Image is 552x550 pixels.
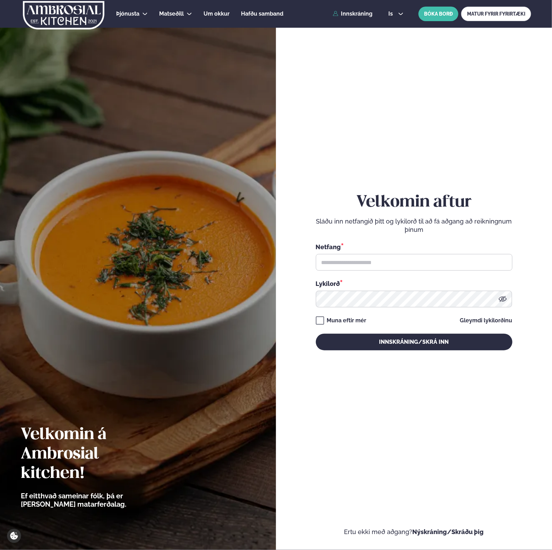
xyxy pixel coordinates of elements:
span: Matseðill [159,10,184,17]
p: Ertu ekki með aðgang? [297,528,531,536]
a: Þjónusta [116,10,139,18]
button: Innskráning/Skrá inn [316,334,512,350]
span: Hafðu samband [241,10,283,17]
span: Um okkur [204,10,230,17]
p: Ef eitthvað sameinar fólk, þá er [PERSON_NAME] matarferðalag. [21,492,165,508]
a: Um okkur [204,10,230,18]
img: logo [22,1,105,29]
a: Cookie settings [7,529,21,543]
span: Þjónusta [116,10,139,17]
a: Gleymdi lykilorðinu [460,318,512,323]
a: Hafðu samband [241,10,283,18]
a: MATUR FYRIR FYRIRTÆKI [461,7,531,21]
h2: Velkomin aftur [316,193,512,212]
span: is [389,11,395,17]
div: Netfang [316,242,512,251]
h2: Velkomin á Ambrosial kitchen! [21,425,165,483]
button: BÓKA BORÐ [419,7,458,21]
p: Sláðu inn netfangið þitt og lykilorð til að fá aðgang að reikningnum þínum [316,217,512,234]
a: Nýskráning/Skráðu þig [413,528,484,535]
button: is [383,11,409,17]
div: Lykilorð [316,279,512,288]
a: Innskráning [333,11,373,17]
a: Matseðill [159,10,184,18]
